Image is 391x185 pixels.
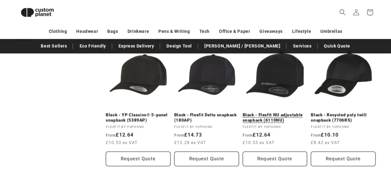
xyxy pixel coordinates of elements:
[174,151,239,166] button: Request Quote
[174,112,239,123] a: Black - Flexfit Delta snapback (180AP)
[158,26,190,37] a: Pens & Writing
[320,26,342,37] a: Umbrellas
[321,40,353,51] a: Quick Quote
[76,40,109,51] a: Eco Friendly
[199,26,209,37] a: Tech
[311,112,375,123] a: Black - Recycled poly twill snapback (7706RS)
[107,26,118,37] a: Bags
[336,5,349,19] summary: Search
[163,40,195,51] a: Design Tool
[290,40,314,51] a: Services
[219,26,250,37] a: Office & Paper
[243,151,307,166] button: Request Quote
[128,26,149,37] a: Drinkware
[16,2,59,22] img: Custom Planet
[49,26,67,37] a: Clothing
[115,40,157,51] a: Express Delivery
[287,118,391,185] iframe: Chat Widget
[76,26,98,37] a: Headwear
[292,26,311,37] a: Lifestyle
[243,112,307,123] a: Black - Flexfit NU adjustable snapback (6110NU)
[259,26,282,37] a: Giveaways
[201,40,283,51] a: [PERSON_NAME] / [PERSON_NAME]
[106,112,170,123] a: Black - YP Classics® 5-panel snapback (5389AP)
[106,151,170,166] button: Request Quote
[38,40,70,51] a: Best Sellers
